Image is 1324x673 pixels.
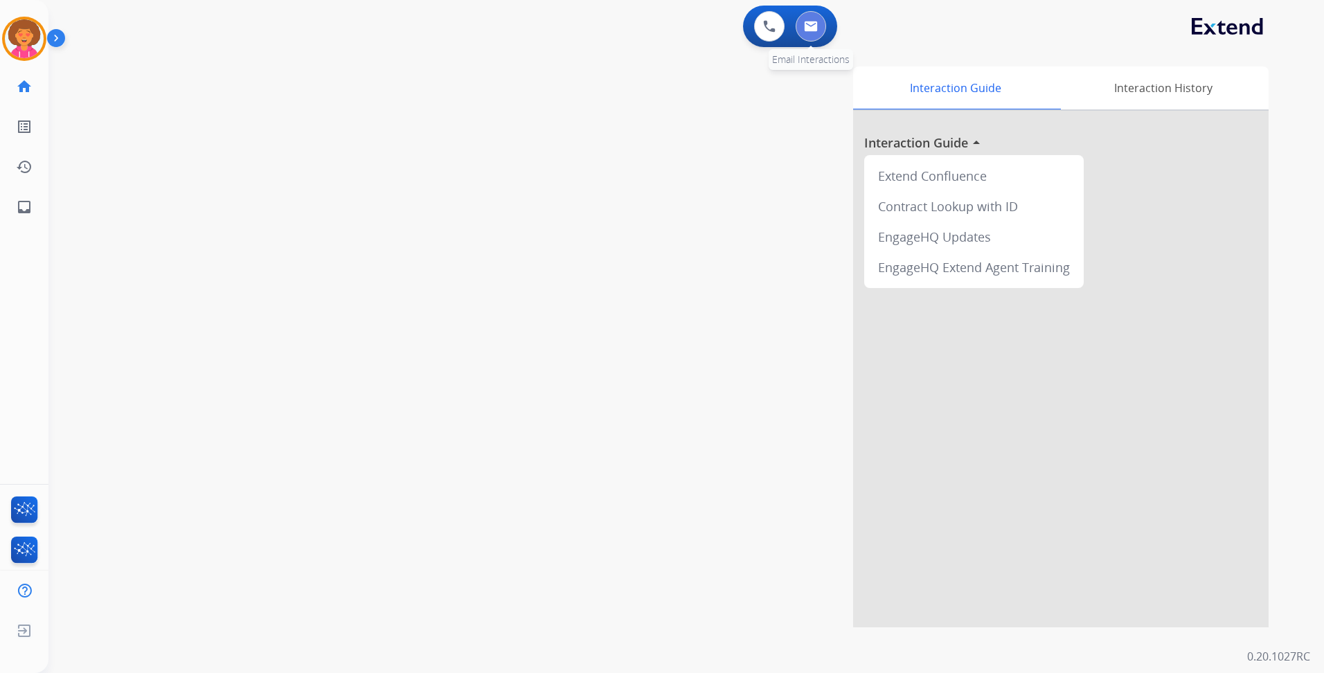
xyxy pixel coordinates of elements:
[16,78,33,95] mat-icon: home
[772,53,850,66] span: Email Interactions
[853,66,1057,109] div: Interaction Guide
[5,19,44,58] img: avatar
[870,222,1078,252] div: EngageHQ Updates
[16,118,33,135] mat-icon: list_alt
[16,159,33,175] mat-icon: history
[870,161,1078,191] div: Extend Confluence
[16,199,33,215] mat-icon: inbox
[870,191,1078,222] div: Contract Lookup with ID
[1057,66,1269,109] div: Interaction History
[1247,648,1310,665] p: 0.20.1027RC
[870,252,1078,282] div: EngageHQ Extend Agent Training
